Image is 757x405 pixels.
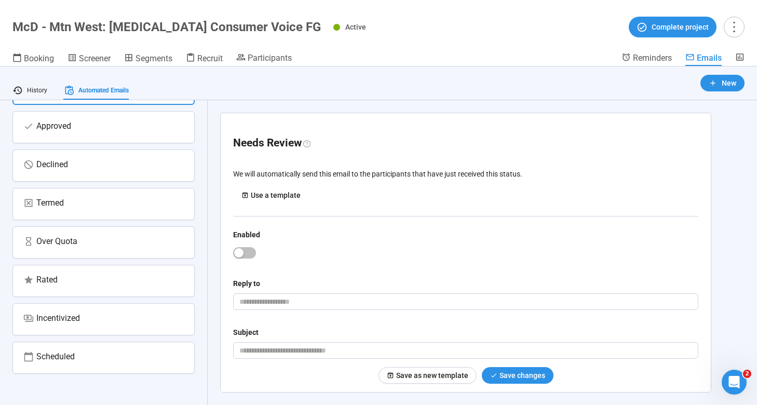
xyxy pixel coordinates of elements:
[78,86,129,96] span: Automated Emails
[724,17,745,37] button: more
[633,53,672,63] span: Reminders
[685,52,722,66] a: Emails
[12,52,54,66] a: Booking
[697,53,722,63] span: Emails
[251,190,301,201] div: Use a template
[700,75,745,91] button: New
[136,53,172,63] span: Segments
[24,53,54,63] span: Booking
[248,53,292,63] span: Participants
[499,370,545,381] div: Save changes
[303,140,310,147] span: question-circle
[27,86,47,96] span: History
[36,312,80,327] div: Incentivized
[233,134,302,152] h1: Needs Review
[36,350,75,365] div: Scheduled
[236,52,292,65] a: Participants
[629,17,717,37] button: Complete project
[197,53,223,63] span: Recruit
[36,235,77,250] div: Over Quota
[36,158,68,173] div: Declined
[722,77,736,89] span: New
[79,53,111,63] span: Screener
[124,52,172,66] a: Segments
[186,52,223,66] a: Recruit
[378,367,477,384] button: Save as new template
[652,21,709,33] span: Complete project
[233,187,309,204] button: Use a template
[233,278,260,289] div: Reply to
[233,229,260,240] div: Enabled
[743,370,751,378] span: 2
[12,20,321,34] h1: McD - Mtn West: [MEDICAL_DATA] Consumer Voice FG
[482,367,553,384] button: Save changes
[621,52,672,65] a: Reminders
[396,370,468,381] div: Save as new template
[233,168,698,180] p: We will automatically send this email to the participants that have just received this status.
[722,370,747,395] iframe: Intercom live chat
[36,273,58,288] div: Rated
[36,119,71,134] div: Approved
[233,327,259,338] div: Subject
[345,23,366,31] span: Active
[67,52,111,66] a: Screener
[727,20,741,34] span: more
[36,196,64,211] div: Termed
